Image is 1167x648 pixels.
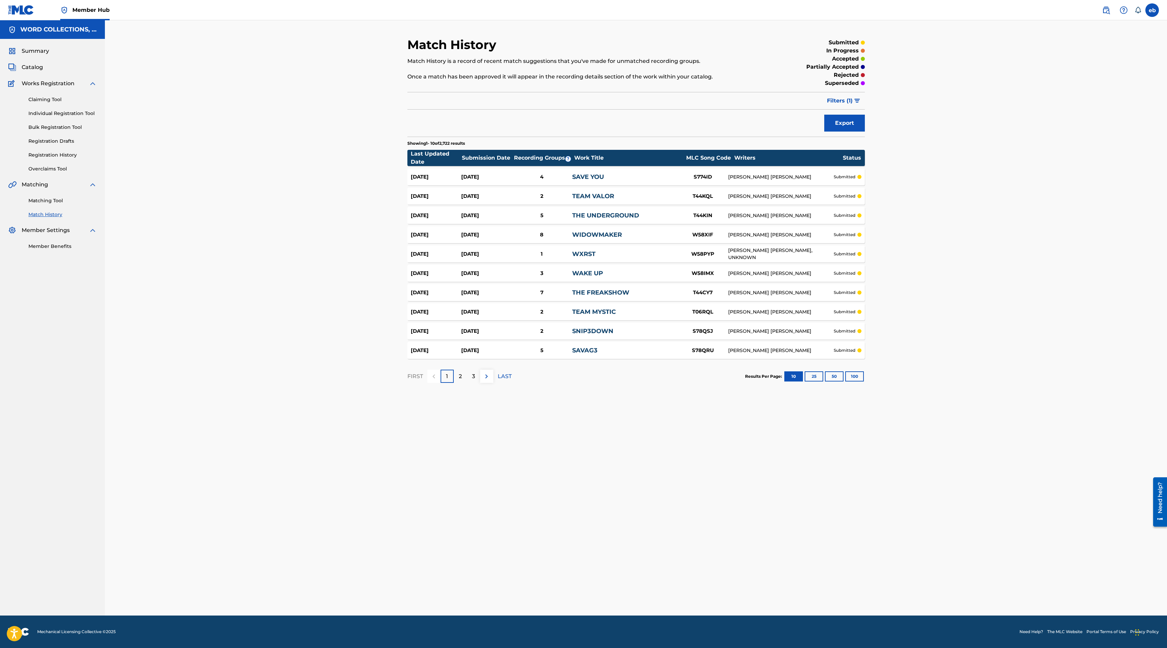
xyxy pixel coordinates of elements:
[683,154,734,162] div: MLC Song Code
[461,327,512,335] div: [DATE]
[8,47,16,55] img: Summary
[512,192,572,200] div: 2
[60,6,68,14] img: Top Rightsholder
[1130,629,1159,635] a: Privacy Policy
[411,270,461,277] div: [DATE]
[411,192,461,200] div: [DATE]
[834,232,855,238] p: submitted
[512,347,572,354] div: 5
[22,226,70,234] span: Member Settings
[411,212,461,219] div: [DATE]
[8,79,17,88] img: Works Registration
[512,308,572,316] div: 2
[1117,3,1130,17] div: Help
[411,250,461,258] div: [DATE]
[28,243,97,250] a: Member Benefits
[572,231,622,238] a: WIDOWMAKER
[28,110,97,117] a: Individual Registration Tool
[461,347,512,354] div: [DATE]
[8,47,49,55] a: SummarySummary
[411,173,461,181] div: [DATE]
[1135,7,1141,14] div: Notifications
[512,250,572,258] div: 1
[28,211,97,218] a: Match History
[1135,622,1139,643] div: Drag
[824,115,865,132] button: Export
[745,373,784,379] p: Results Per Page:
[461,308,512,316] div: [DATE]
[22,47,49,55] span: Summary
[411,308,461,316] div: [DATE]
[512,327,572,335] div: 2
[8,628,29,636] img: logo
[677,327,728,335] div: S78QSJ
[834,251,855,257] p: submitted
[832,55,859,63] p: accepted
[843,154,861,162] div: Status
[834,71,859,79] p: rejected
[1148,475,1167,529] iframe: Resource Center
[834,347,855,353] p: submitted
[482,372,491,380] img: right
[825,79,859,87] p: superseded
[1102,6,1110,14] img: search
[89,181,97,189] img: expand
[1133,616,1167,648] iframe: Chat Widget
[461,212,512,219] div: [DATE]
[407,140,465,146] p: Showing 1 - 10 of 2,722 results
[572,212,639,219] a: THE UNDERGROUND
[22,63,43,71] span: Catalog
[512,270,572,277] div: 3
[572,192,614,200] a: TEAM VALOR
[89,79,97,88] img: expand
[28,165,97,172] a: Overclaims Tool
[823,92,865,109] button: Filters (1)
[572,289,629,296] a: THE FREAKSHOW
[1120,6,1128,14] img: help
[411,327,461,335] div: [DATE]
[854,99,860,103] img: filter
[512,173,572,181] div: 4
[407,37,500,52] h2: Match History
[834,290,855,296] p: submitted
[677,347,728,354] div: S78QRU
[572,347,598,354] a: SAVAG3
[512,289,572,297] div: 7
[28,124,97,131] a: Bulk Registration Tool
[677,270,728,277] div: W58IMX
[728,347,833,354] div: [PERSON_NAME] [PERSON_NAME]
[8,63,16,71] img: Catalog
[513,154,574,162] div: Recording Groups
[677,212,728,219] div: T44KIN
[677,308,728,316] div: T06RQL
[407,73,760,81] p: Once a match has been approved it will appear in the recording details section of the work within...
[407,372,423,380] p: FIRST
[677,173,728,181] div: S774ID
[572,270,603,277] a: WAKE UP
[805,371,823,381] button: 25
[411,150,462,166] div: Last Updated Date
[28,197,97,204] a: Matching Tool
[28,96,97,103] a: Claiming Tool
[728,231,833,238] div: [PERSON_NAME] [PERSON_NAME]
[728,212,833,219] div: [PERSON_NAME] [PERSON_NAME]
[20,26,97,33] h5: WORD COLLECTIONS, INC.
[461,173,512,181] div: [DATE]
[734,154,843,162] div: Writers
[834,174,855,180] p: submitted
[461,250,512,258] div: [DATE]
[677,289,728,297] div: T44CY7
[834,193,855,199] p: submitted
[825,371,844,381] button: 50
[572,308,616,316] a: TEAM MYSTIC
[461,231,512,239] div: [DATE]
[1145,3,1159,17] div: User Menu
[1019,629,1043,635] a: Need Help?
[827,97,853,105] span: Filters ( 1 )
[407,57,760,65] p: Match History is a record of recent match suggestions that you've made for unmatched recording gr...
[572,173,604,181] a: SAVE YOU
[845,371,864,381] button: 100
[8,63,43,71] a: CatalogCatalog
[784,371,803,381] button: 10
[826,47,859,55] p: in progress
